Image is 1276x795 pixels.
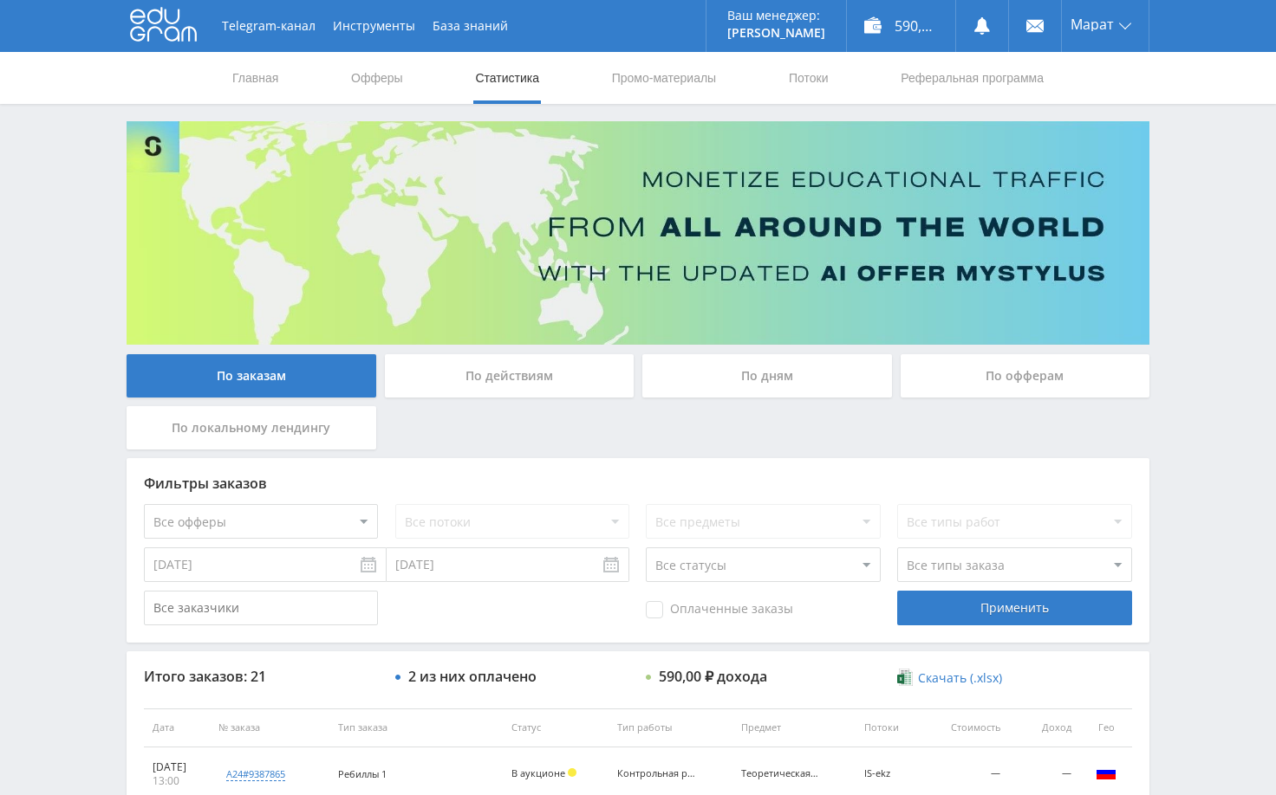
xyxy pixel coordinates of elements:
div: По офферам [901,354,1150,397]
div: Теоретическая механика [741,768,819,779]
div: Фильтры заказов [144,475,1132,491]
input: Все заказчики [144,591,378,625]
span: Оплаченные заказы [646,601,793,618]
div: [DATE] [153,760,201,774]
th: Тип заказа [329,708,503,747]
div: Итого заказов: 21 [144,669,378,684]
img: Banner [127,121,1149,345]
div: 2 из них оплачено [408,669,537,684]
th: Статус [503,708,609,747]
th: № заказа [210,708,329,747]
div: Применить [897,591,1131,625]
th: Стоимость [923,708,1010,747]
a: Офферы [349,52,405,104]
div: По действиям [385,354,635,397]
p: [PERSON_NAME] [727,26,825,40]
span: Холд [568,768,576,777]
a: Промо-материалы [610,52,718,104]
a: Статистика [473,52,541,104]
img: xlsx [897,669,912,686]
th: Доход [1009,708,1080,747]
p: Ваш менеджер: [727,9,825,23]
img: rus.png [1096,762,1116,783]
span: Скачать (.xlsx) [918,671,1002,685]
th: Дата [144,708,210,747]
div: 590,00 ₽ дохода [659,669,767,684]
th: Гео [1080,708,1132,747]
div: Контрольная работа [617,768,695,779]
div: По заказам [127,354,376,397]
div: 13:00 [153,774,201,788]
th: Тип работы [609,708,732,747]
span: В аукционе [511,766,565,779]
span: Ребиллы 1 [338,767,387,780]
a: Главная [231,52,280,104]
div: По локальному лендингу [127,406,376,449]
div: a24#9387865 [226,767,285,781]
th: Потоки [856,708,923,747]
a: Реферальная программа [899,52,1045,104]
div: По дням [642,354,892,397]
a: Скачать (.xlsx) [897,669,1001,687]
th: Предмет [732,708,856,747]
a: Потоки [787,52,830,104]
div: IS-ekz [864,768,915,779]
span: Марат [1071,17,1114,31]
